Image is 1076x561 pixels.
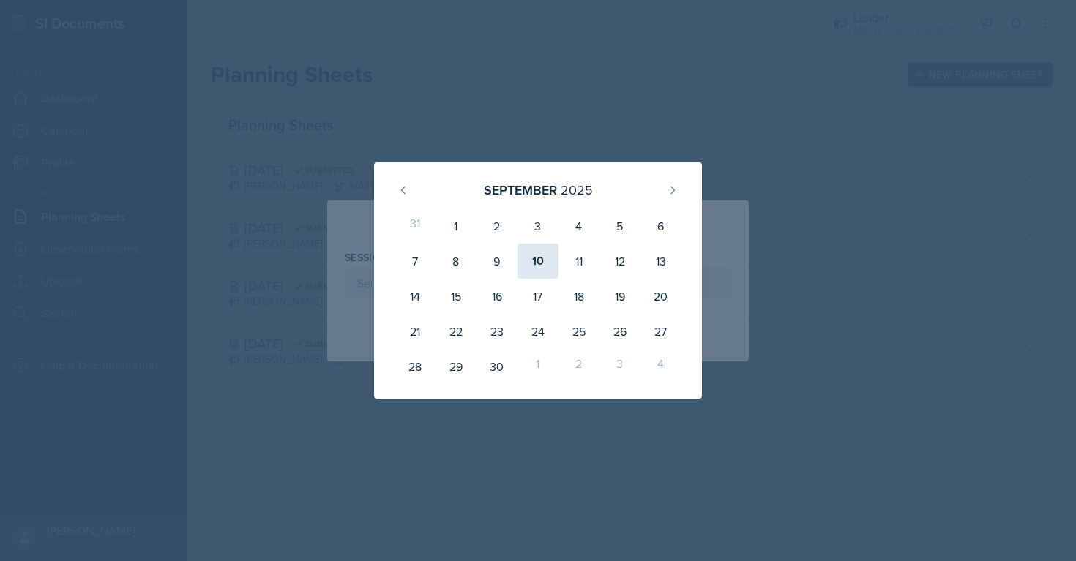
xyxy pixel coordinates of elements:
div: 3 [599,349,640,384]
div: 14 [395,279,436,314]
div: 9 [477,244,518,279]
div: 28 [395,349,436,384]
div: 11 [558,244,599,279]
div: 1 [436,208,477,244]
div: 18 [558,279,599,314]
div: 12 [599,244,640,279]
div: 26 [599,314,640,349]
div: 22 [436,314,477,349]
div: 24 [518,314,558,349]
div: 17 [518,279,558,314]
div: 23 [477,314,518,349]
div: 6 [640,208,681,244]
div: 19 [599,279,640,314]
div: 8 [436,244,477,279]
div: 20 [640,279,681,314]
div: 29 [436,349,477,384]
div: 2 [477,208,518,244]
div: 1 [518,349,558,384]
div: 2 [558,349,599,384]
div: 27 [640,314,681,349]
div: 13 [640,244,681,279]
div: 16 [477,279,518,314]
div: 21 [395,314,436,349]
div: 4 [558,208,599,244]
div: 30 [477,349,518,384]
div: 15 [436,279,477,314]
div: 31 [395,208,436,244]
div: 2025 [561,180,593,200]
div: 4 [640,349,681,384]
div: 5 [599,208,640,244]
div: 3 [518,208,558,244]
div: September [484,180,557,200]
div: 25 [558,314,599,349]
div: 10 [518,244,558,279]
div: 7 [395,244,436,279]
